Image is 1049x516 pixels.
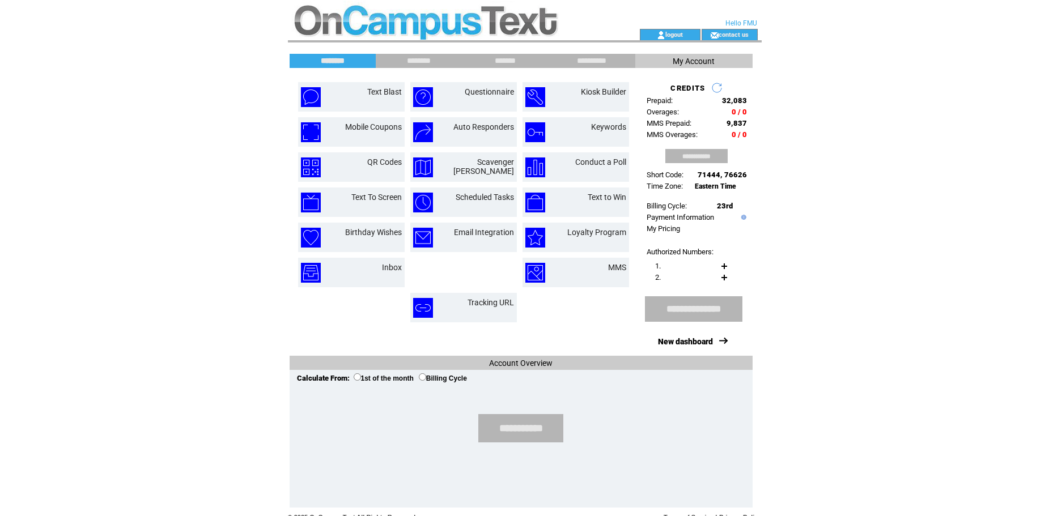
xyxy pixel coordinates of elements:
span: Eastern Time [695,182,736,190]
a: QR Codes [367,157,402,167]
img: tracking-url.png [413,298,433,318]
img: mobile-coupons.png [301,122,321,142]
span: MMS Overages: [647,130,698,139]
span: 9,837 [727,119,747,127]
input: 1st of the month [354,373,361,381]
span: Prepaid: [647,96,673,105]
label: Billing Cycle [419,374,467,382]
a: New dashboard [658,337,713,346]
img: scheduled-tasks.png [413,193,433,212]
img: auto-responders.png [413,122,433,142]
span: MMS Prepaid: [647,119,691,127]
a: Text To Screen [351,193,402,202]
a: contact us [719,31,749,38]
span: 71444, 76626 [698,170,747,179]
img: questionnaire.png [413,87,433,107]
span: 0 / 0 [732,108,747,116]
img: birthday-wishes.png [301,228,321,248]
a: Keywords [591,122,626,131]
span: 0 / 0 [732,130,747,139]
img: loyalty-program.png [525,228,545,248]
img: kiosk-builder.png [525,87,545,107]
span: Short Code: [647,170,683,179]
img: text-to-win.png [525,193,545,212]
a: Conduct a Poll [575,157,626,167]
span: My Account [673,57,715,66]
label: 1st of the month [354,374,414,382]
span: Account Overview [489,359,553,368]
a: Tracking URL [468,298,514,307]
a: Payment Information [647,213,714,221]
img: keywords.png [525,122,545,142]
a: MMS [608,263,626,272]
img: email-integration.png [413,228,433,248]
span: Time Zone: [647,182,683,190]
span: Hello FMU [725,19,757,27]
span: 1. [655,262,661,270]
img: conduct-a-poll.png [525,157,545,177]
img: contact_us_icon.gif [710,31,719,40]
span: Calculate From: [297,374,350,382]
a: Scheduled Tasks [456,193,514,202]
span: Billing Cycle: [647,202,687,210]
a: My Pricing [647,224,680,233]
span: Overages: [647,108,679,116]
a: Scavenger [PERSON_NAME] [453,157,514,176]
img: qr-codes.png [301,157,321,177]
img: text-to-screen.png [301,193,321,212]
a: logout [665,31,683,38]
a: Auto Responders [453,122,514,131]
a: Questionnaire [465,87,514,96]
img: text-blast.png [301,87,321,107]
a: Email Integration [454,228,514,237]
a: Birthday Wishes [345,228,402,237]
span: Authorized Numbers: [647,248,714,256]
img: scavenger-hunt.png [413,157,433,177]
a: Text Blast [367,87,402,96]
span: 32,083 [722,96,747,105]
a: Loyalty Program [567,228,626,237]
span: 23rd [717,202,733,210]
img: mms.png [525,263,545,283]
input: Billing Cycle [419,373,426,381]
span: 2. [655,273,661,282]
img: inbox.png [301,263,321,283]
img: account_icon.gif [657,31,665,40]
a: Text to Win [588,193,626,202]
a: Inbox [382,263,402,272]
span: CREDITS [670,84,705,92]
img: help.gif [738,215,746,220]
a: Mobile Coupons [345,122,402,131]
a: Kiosk Builder [581,87,626,96]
